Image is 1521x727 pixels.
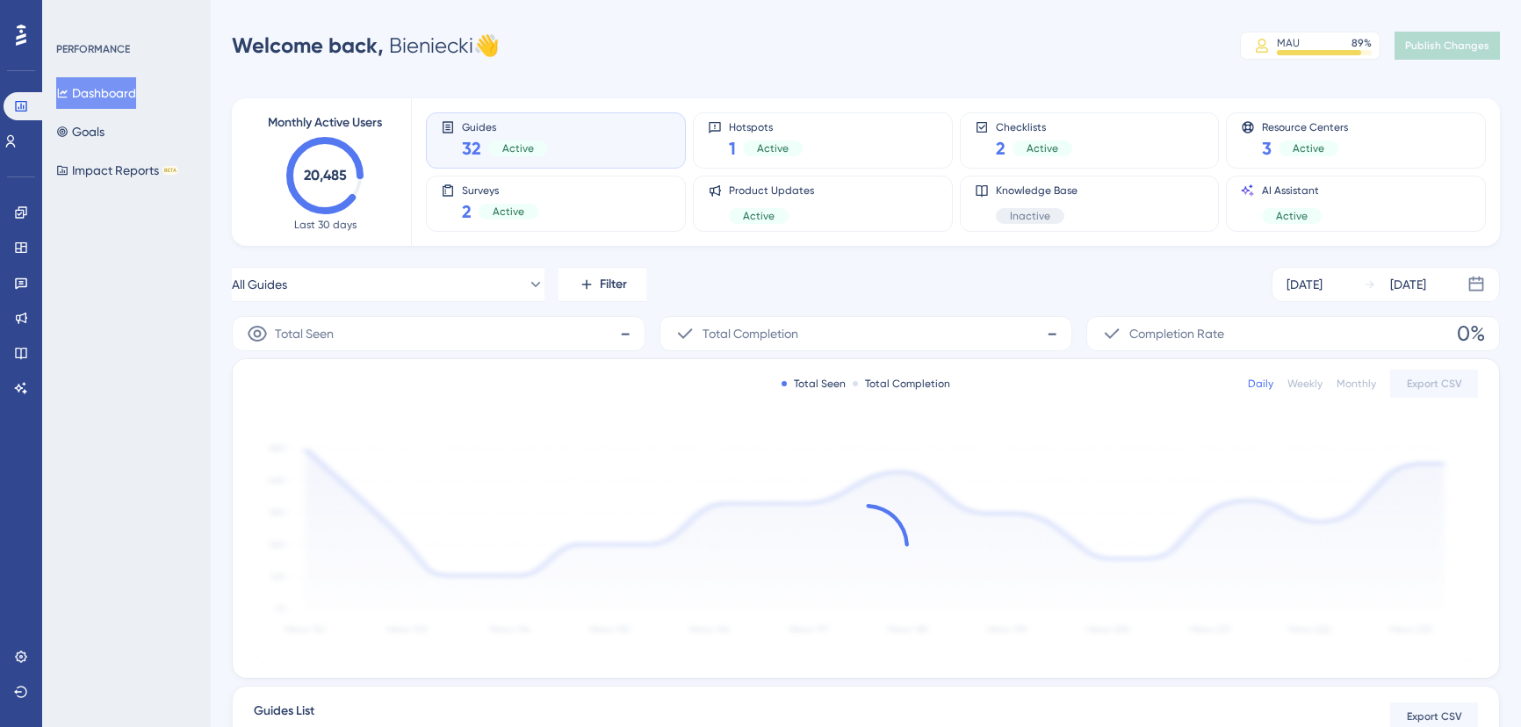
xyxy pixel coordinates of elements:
span: - [1047,320,1057,348]
button: Dashboard [56,77,136,109]
div: MAU [1277,36,1300,50]
button: Publish Changes [1395,32,1500,60]
span: Product Updates [729,184,814,198]
text: 20,485 [304,167,347,184]
button: Filter [559,267,646,302]
span: Active [502,141,534,155]
button: All Guides [232,267,544,302]
div: BETA [162,166,178,175]
span: Active [493,205,524,219]
div: Monthly [1337,377,1376,391]
div: Total Seen [782,377,846,391]
span: Completion Rate [1129,323,1224,344]
div: 89 % [1352,36,1372,50]
span: Export CSV [1407,709,1462,723]
span: Knowledge Base [996,184,1078,198]
span: - [620,320,631,348]
span: Filter [600,274,627,295]
span: Total Completion [703,323,798,344]
span: Monthly Active Users [268,112,382,133]
span: AI Assistant [1262,184,1322,198]
span: 1 [729,136,736,161]
span: All Guides [232,274,287,295]
span: Publish Changes [1405,39,1489,53]
span: Active [1293,141,1324,155]
span: Export CSV [1407,377,1462,391]
div: Total Completion [853,377,950,391]
span: Active [757,141,789,155]
span: Total Seen [275,323,334,344]
span: 32 [462,136,481,161]
div: [DATE] [1287,274,1323,295]
span: Hotspots [729,120,803,133]
span: Guides [462,120,548,133]
span: 3 [1262,136,1272,161]
span: Active [743,209,775,223]
div: Daily [1248,377,1273,391]
span: Active [1027,141,1058,155]
button: Impact ReportsBETA [56,155,178,186]
div: PERFORMANCE [56,42,130,56]
span: Last 30 days [294,218,357,232]
div: [DATE] [1390,274,1426,295]
span: Resource Centers [1262,120,1348,133]
div: Weekly [1287,377,1323,391]
span: 0% [1457,320,1485,348]
span: 2 [996,136,1006,161]
span: Active [1276,209,1308,223]
button: Goals [56,116,105,148]
div: Bieniecki 👋 [232,32,500,60]
span: 2 [462,199,472,224]
span: Inactive [1010,209,1050,223]
span: Surveys [462,184,538,196]
span: Checklists [996,120,1072,133]
span: Welcome back, [232,32,384,58]
button: Export CSV [1390,370,1478,398]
